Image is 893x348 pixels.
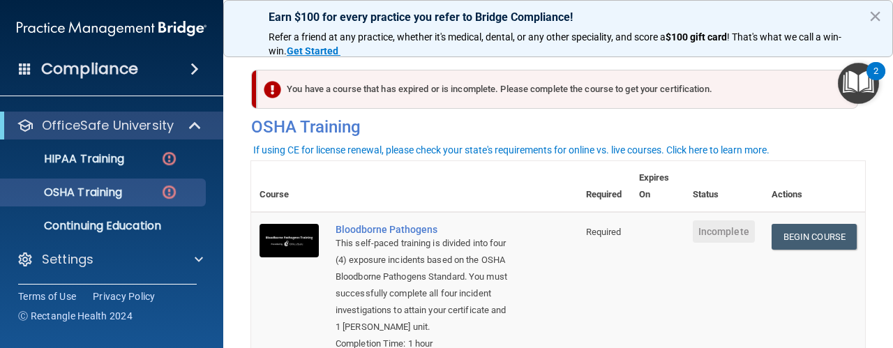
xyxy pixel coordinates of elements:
[684,161,763,212] th: Status
[251,117,865,137] h4: OSHA Training
[269,31,666,43] span: Refer a friend at any practice, whether it's medical, dental, or any other speciality, and score a
[287,45,340,56] a: Get Started
[336,224,508,235] a: Bloodborne Pathogens
[9,152,124,166] p: HIPAA Training
[17,117,202,134] a: OfficeSafe University
[9,219,200,233] p: Continuing Education
[251,161,327,212] th: Course
[253,145,770,155] div: If using CE for license renewal, please check your state's requirements for online vs. live cours...
[772,224,857,250] a: Begin Course
[264,81,281,98] img: exclamation-circle-solid-danger.72ef9ffc.png
[160,150,178,167] img: danger-circle.6113f641.png
[17,15,207,43] img: PMB logo
[18,289,76,303] a: Terms of Use
[93,289,156,303] a: Privacy Policy
[578,161,631,212] th: Required
[9,186,122,199] p: OSHA Training
[873,71,878,89] div: 2
[269,31,841,56] span: ! That's what we call a win-win.
[17,251,203,268] a: Settings
[160,183,178,201] img: danger-circle.6113f641.png
[693,220,755,243] span: Incomplete
[269,10,848,24] p: Earn $100 for every practice you refer to Bridge Compliance!
[18,309,133,323] span: Ⓒ Rectangle Health 2024
[586,227,622,237] span: Required
[869,5,882,27] button: Close
[42,117,174,134] p: OfficeSafe University
[42,251,93,268] p: Settings
[763,161,865,212] th: Actions
[257,70,858,109] div: You have a course that has expired or is incomplete. Please complete the course to get your certi...
[287,45,338,56] strong: Get Started
[41,59,138,79] h4: Compliance
[631,161,684,212] th: Expires On
[838,63,879,104] button: Open Resource Center, 2 new notifications
[336,235,508,335] div: This self-paced training is divided into four (4) exposure incidents based on the OSHA Bloodborne...
[251,143,772,157] button: If using CE for license renewal, please check your state's requirements for online vs. live cours...
[666,31,727,43] strong: $100 gift card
